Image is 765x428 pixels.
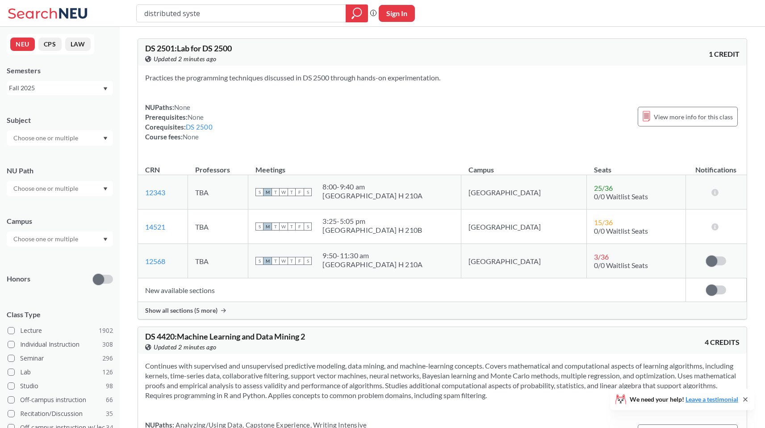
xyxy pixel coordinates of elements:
span: T [288,222,296,231]
span: T [288,257,296,265]
div: 8:00 - 9:40 am [322,182,422,191]
div: Semesters [7,66,113,76]
span: Updated 2 minutes ago [154,54,217,64]
label: Seminar [8,352,113,364]
button: NEU [10,38,35,51]
input: Choose one or multiple [9,183,84,194]
div: Fall 2025Dropdown arrow [7,81,113,95]
div: Subject [7,115,113,125]
div: Dropdown arrow [7,181,113,196]
span: 0/0 Waitlist Seats [594,192,648,201]
svg: Dropdown arrow [103,137,108,140]
span: 308 [102,340,113,349]
span: T [288,188,296,196]
div: [GEOGRAPHIC_DATA] H 210A [322,260,422,269]
span: Show all sections (5 more) [145,306,217,315]
td: New available sections [138,278,686,302]
svg: magnifying glass [351,7,362,20]
span: 98 [106,381,113,391]
div: 9:50 - 11:30 am [322,251,422,260]
div: Campus [7,216,113,226]
label: Lab [8,366,113,378]
span: None [183,133,199,141]
span: W [280,257,288,265]
section: Continues with supervised and unsupervised predictive modeling, data mining, and machine-learning... [145,361,740,400]
td: TBA [188,175,248,210]
span: S [255,257,263,265]
label: Off-campus instruction [8,394,113,406]
span: 126 [102,367,113,377]
input: Choose one or multiple [9,234,84,244]
label: Recitation/Discussion [8,408,113,420]
th: Seats [587,156,686,175]
span: None [188,113,204,121]
span: 0/0 Waitlist Seats [594,227,648,235]
div: [GEOGRAPHIC_DATA] H 210A [322,191,422,200]
span: 25 / 36 [594,184,613,192]
span: T [272,222,280,231]
div: Fall 2025 [9,83,102,93]
td: [GEOGRAPHIC_DATA] [461,175,587,210]
span: Updated 2 minutes ago [154,342,217,352]
span: None [174,103,190,111]
label: Lecture [8,325,113,336]
span: F [296,222,304,231]
span: W [280,188,288,196]
span: 3 / 36 [594,252,609,261]
button: CPS [38,38,62,51]
span: 0/0 Waitlist Seats [594,261,648,269]
span: 4 CREDITS [705,337,740,347]
th: Campus [461,156,587,175]
svg: Dropdown arrow [103,87,108,91]
svg: Dropdown arrow [103,238,108,241]
span: W [280,222,288,231]
th: Professors [188,156,248,175]
span: DS 2501 : Lab for DS 2500 [145,43,232,53]
span: 35 [106,409,113,419]
span: We need your help! [630,396,738,403]
span: F [296,188,304,196]
div: Dropdown arrow [7,231,113,247]
span: Class Type [7,310,113,319]
div: Dropdown arrow [7,130,113,146]
a: 14521 [145,222,165,231]
span: S [255,222,263,231]
span: S [304,257,312,265]
span: S [304,188,312,196]
span: F [296,257,304,265]
span: 1902 [99,326,113,336]
span: S [304,222,312,231]
button: Sign In [379,5,415,22]
div: NUPaths: Prerequisites: Corequisites: Course fees: [145,102,213,142]
a: Leave a testimonial [686,395,738,403]
label: Studio [8,380,113,392]
div: [GEOGRAPHIC_DATA] H 210B [322,226,422,235]
span: T [272,257,280,265]
a: 12343 [145,188,165,197]
td: [GEOGRAPHIC_DATA] [461,210,587,244]
span: DS 4420 : Machine Learning and Data Mining 2 [145,331,305,341]
span: S [255,188,263,196]
button: LAW [65,38,91,51]
td: TBA [188,210,248,244]
input: Class, professor, course number, "phrase" [143,6,339,21]
span: T [272,188,280,196]
p: Honors [7,274,30,284]
a: DS 2500 [186,123,213,131]
div: magnifying glass [346,4,368,22]
span: M [263,222,272,231]
th: Notifications [686,156,746,175]
th: Meetings [248,156,461,175]
svg: Dropdown arrow [103,187,108,191]
div: NU Path [7,166,113,176]
div: 3:25 - 5:05 pm [322,217,422,226]
span: 66 [106,395,113,405]
span: 15 / 36 [594,218,613,227]
input: Choose one or multiple [9,133,84,143]
label: Individual Instruction [8,339,113,350]
section: Practices the programming techniques discussed in DS 2500 through hands-on experimentation. [145,73,740,83]
a: 12568 [145,257,165,265]
span: M [263,257,272,265]
span: 1 CREDIT [709,49,740,59]
div: CRN [145,165,160,175]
